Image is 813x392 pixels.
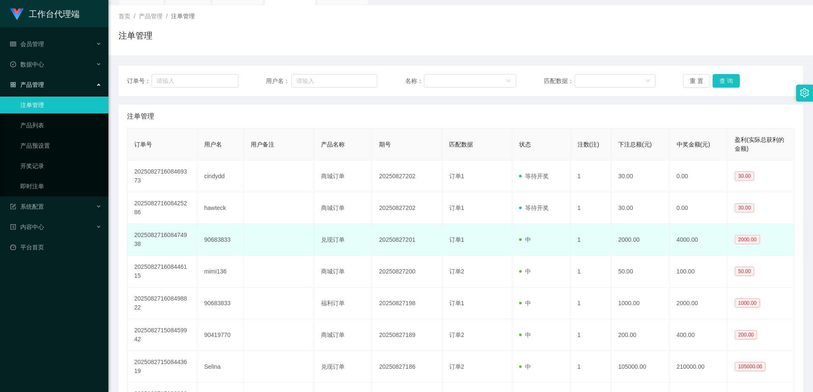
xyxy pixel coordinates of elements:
td: 30.00 [611,160,670,192]
span: 2000.00 [735,235,760,244]
span: 订单1 [449,236,465,243]
span: 状态 [519,141,531,148]
td: 1 [571,224,611,256]
i: 图标: form [10,204,16,210]
input: 请输入 [152,74,238,88]
span: 下注总额(元) [618,141,652,148]
td: 福利订单 [314,287,373,319]
span: 中 [519,268,531,275]
td: 210000.00 [670,351,728,383]
td: 20250827200 [372,256,442,287]
td: 50.00 [611,256,670,287]
td: 400.00 [670,319,728,351]
span: 50.00 [735,267,754,276]
i: 图标: down [645,78,650,84]
span: 用户名 [204,141,222,148]
span: 30.00 [735,171,754,181]
h1: 工作台代理端 [29,0,80,28]
span: 用户备注 [251,141,274,148]
button: 重 置 [683,74,710,88]
a: 开奖记录 [20,157,102,174]
td: 30.00 [611,192,670,224]
span: 用户名： [266,77,291,86]
td: 兑现订单 [314,224,373,256]
td: 1 [571,192,611,224]
span: 中 [519,236,531,243]
span: 订单2 [449,268,465,275]
i: 图标: profile [10,224,16,230]
img: logo.9652507e.png [10,8,24,20]
h1: 注单管理 [119,29,152,42]
span: 订单2 [449,363,465,370]
span: / [166,13,168,19]
span: 产品管理 [10,81,44,88]
span: 产品管理 [139,13,163,19]
td: 202508271508459942 [127,319,197,351]
span: 中奖金额(元) [677,141,710,148]
td: 202508271608498822 [127,287,197,319]
span: 匹配数据： [544,77,575,86]
td: 2000.00 [611,224,670,256]
span: 产品名称 [321,141,345,148]
td: cindydd [197,160,244,192]
td: 20250827189 [372,319,442,351]
td: 105000.00 [611,351,670,383]
td: 202508271608474938 [127,224,197,256]
td: 90683833 [197,287,244,319]
td: mimi136 [197,256,244,287]
a: 注单管理 [20,97,102,113]
span: 200.00 [735,330,757,340]
span: 订单1 [449,204,465,211]
td: 1 [571,256,611,287]
span: 首页 [119,13,130,19]
td: 202508271608469373 [127,160,197,192]
i: 图标: down [506,78,511,84]
span: 会员管理 [10,41,44,47]
td: 202508271608446115 [127,256,197,287]
td: 1000.00 [611,287,670,319]
td: 1 [571,319,611,351]
span: 等待开奖 [519,173,549,179]
span: 匹配数据 [449,141,473,148]
input: 请输入 [291,74,377,88]
i: 图标: appstore-o [10,82,16,88]
a: 图标: dashboard平台首页 [10,239,102,256]
td: 90419770 [197,319,244,351]
span: 中 [519,363,531,370]
td: 商城订单 [314,192,373,224]
span: 数据中心 [10,61,44,68]
span: 30.00 [735,203,754,213]
td: Selina [197,351,244,383]
td: 0.00 [670,192,728,224]
button: 查 询 [713,74,740,88]
a: 产品预设置 [20,137,102,154]
td: 90683833 [197,224,244,256]
span: 中 [519,331,531,338]
span: 1000.00 [735,298,760,308]
td: 202508271508443619 [127,351,197,383]
td: 商城订单 [314,319,373,351]
td: 200.00 [611,319,670,351]
td: 商城订单 [314,256,373,287]
span: 订单号： [127,77,152,86]
span: 订单1 [449,173,465,179]
td: 4000.00 [670,224,728,256]
i: 图标: table [10,41,16,47]
td: 1 [571,160,611,192]
span: 105000.00 [735,362,766,371]
td: 1 [571,287,611,319]
td: 20250827201 [372,224,442,256]
td: 20250827202 [372,192,442,224]
span: 系统配置 [10,203,44,210]
td: 20250827202 [372,160,442,192]
td: 202508271608425286 [127,192,197,224]
td: 20250827198 [372,287,442,319]
span: 订单2 [449,331,465,338]
a: 产品列表 [20,117,102,134]
td: 商城订单 [314,160,373,192]
i: 图标: check-circle-o [10,61,16,67]
td: 兑现订单 [314,351,373,383]
td: 1 [571,351,611,383]
td: 2000.00 [670,287,728,319]
i: 图标: setting [800,88,809,97]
